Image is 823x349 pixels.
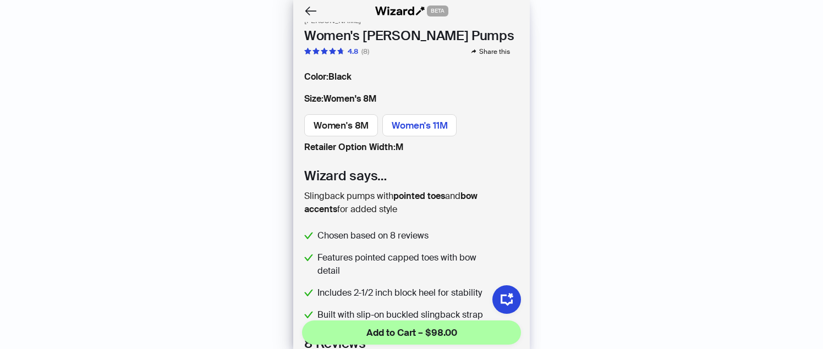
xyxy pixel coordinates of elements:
span: BETA [427,5,448,16]
label: Women's 8M [304,92,519,106]
span: Includes 2-1/2 inch block heel for stability [317,286,499,300]
label: Black [304,70,519,84]
span: star [312,48,320,55]
span: Size : [304,93,323,104]
label: M [304,141,519,154]
div: 4.8 [348,46,358,57]
button: Share this [462,46,519,57]
span: Features pointed capped toes with bow detail [317,251,499,278]
p: Slingback pumps with and for added style [304,190,519,216]
b: bow accents [304,190,478,215]
span: check [304,231,313,240]
span: star [337,48,344,55]
span: Chosen based on 8 reviews [317,229,499,242]
span: Built with slip-on buckled slingback strap [317,308,499,322]
span: Share this [479,47,510,56]
span: Retailer Option Width : [304,141,396,153]
span: Color : [304,71,328,82]
button: Back [302,2,320,20]
b: pointed toes [393,190,445,202]
span: Women's 8M [314,119,369,131]
h1: Women's [PERSON_NAME] Pumps [304,28,519,44]
span: check [304,289,313,297]
h2: Wizard says… [304,167,519,184]
span: Add to Cart – $98.00 [366,326,457,339]
div: (8) [361,46,369,57]
span: Women's 11M [392,119,447,131]
span: star [304,48,311,55]
label: available [382,114,457,136]
button: Add to Cart – $98.00 [302,320,521,345]
span: star [329,48,336,55]
span: check [304,253,313,262]
div: 4.8 out of 5 stars [304,46,358,57]
span: check [304,311,313,319]
span: star [321,48,328,55]
label: available [304,114,378,136]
